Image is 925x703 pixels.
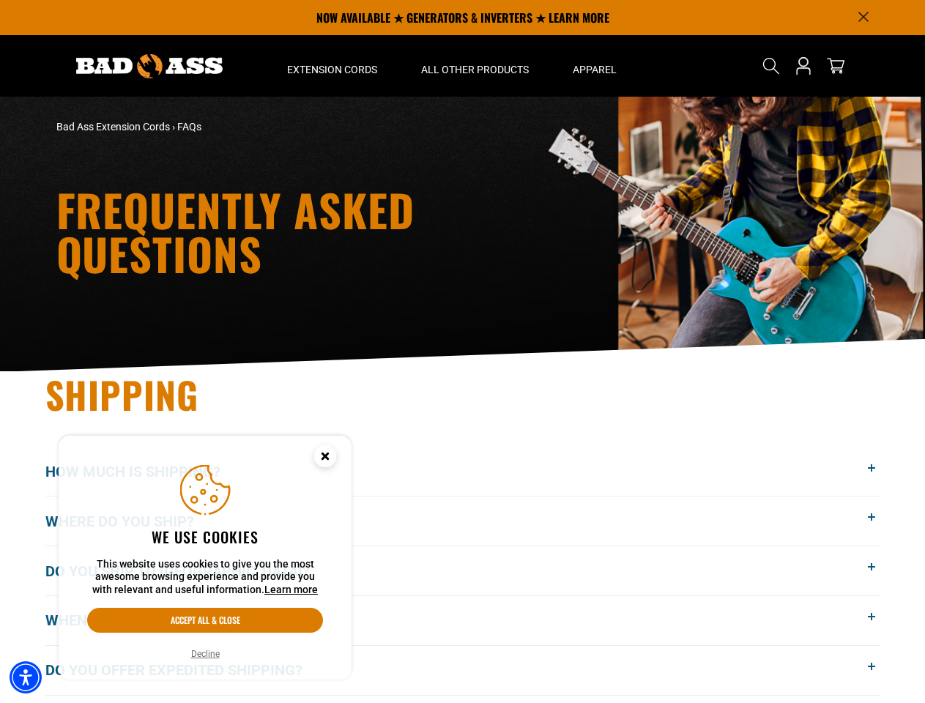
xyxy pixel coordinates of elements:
[76,54,223,78] img: Bad Ass Extension Cords
[45,447,880,496] button: How much is shipping?
[573,63,617,76] span: Apparel
[56,119,591,135] nav: breadcrumbs
[299,436,352,481] button: Close this option
[45,609,300,631] span: When will my order get here?
[45,496,880,546] button: Where do you ship?
[187,647,224,661] button: Decline
[172,121,175,133] span: ›
[45,596,880,645] button: When will my order get here?
[59,436,352,680] aside: Cookie Consent
[45,461,242,483] span: How much is shipping?
[87,558,323,597] p: This website uses cookies to give you the most awesome browsing experience and provide you with r...
[87,608,323,633] button: Accept all & close
[265,35,399,97] summary: Extension Cords
[87,527,323,546] h2: We use cookies
[10,661,42,693] div: Accessibility Menu
[45,646,880,695] button: Do you offer expedited shipping?
[551,35,639,97] summary: Apparel
[177,121,201,133] span: FAQs
[421,63,529,76] span: All Other Products
[56,187,591,275] h1: Frequently Asked Questions
[264,584,318,595] a: This website uses cookies to give you the most awesome browsing experience and provide you with r...
[45,510,216,532] span: Where do you ship?
[759,54,783,78] summary: Search
[56,121,170,133] a: Bad Ass Extension Cords
[824,57,847,75] a: cart
[287,63,377,76] span: Extension Cords
[45,560,332,582] span: Do you ship to [GEOGRAPHIC_DATA]?
[399,35,551,97] summary: All Other Products
[792,35,815,97] a: Open this option
[45,546,880,595] button: Do you ship to [GEOGRAPHIC_DATA]?
[45,367,199,421] span: Shipping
